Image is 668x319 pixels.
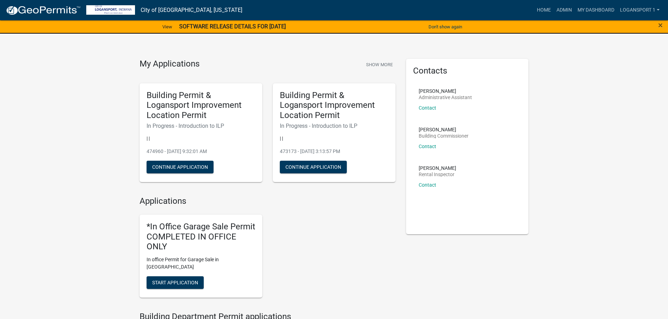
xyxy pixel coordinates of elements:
h5: *In Office Garage Sale Permit COMPLETED IN OFFICE ONLY [147,222,255,252]
button: Close [658,21,663,29]
p: Building Commissioner [419,133,468,138]
button: Don't show again [426,21,465,33]
p: [PERSON_NAME] [419,89,472,93]
h4: Applications [140,196,396,206]
a: My Dashboard [575,4,617,17]
p: 473173 - [DATE] 3:13:57 PM [280,148,389,155]
span: × [658,20,663,30]
img: City of Logansport, Indiana [86,5,135,15]
p: [PERSON_NAME] [419,127,468,132]
p: Administrative Assistant [419,95,472,100]
a: Home [534,4,554,17]
strong: SOFTWARE RELEASE DETAILS FOR [DATE] [179,23,286,30]
a: Admin [554,4,575,17]
p: 474960 - [DATE] 9:32:01 AM [147,148,255,155]
button: Show More [363,59,396,70]
p: Rental Inspector [419,172,456,177]
p: | | [280,135,389,142]
p: [PERSON_NAME] [419,166,456,171]
button: Continue Application [280,161,347,173]
h5: Contacts [413,66,522,76]
a: City of [GEOGRAPHIC_DATA], [US_STATE] [141,4,242,16]
a: View [160,21,175,33]
button: Continue Application [147,161,214,173]
p: In office Permit for Garage Sale in [GEOGRAPHIC_DATA] [147,256,255,271]
h6: In Progress - Introduction to ILP [147,123,255,129]
p: | | [147,135,255,142]
h5: Building Permit & Logansport Improvement Location Permit [280,90,389,120]
button: Start Application [147,276,204,289]
a: Contact [419,105,436,111]
h4: My Applications [140,59,200,69]
h6: In Progress - Introduction to ILP [280,123,389,129]
a: Contact [419,144,436,149]
h5: Building Permit & Logansport Improvement Location Permit [147,90,255,120]
a: Logansport 1 [617,4,662,17]
a: Contact [419,182,436,188]
span: Start Application [152,280,198,285]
